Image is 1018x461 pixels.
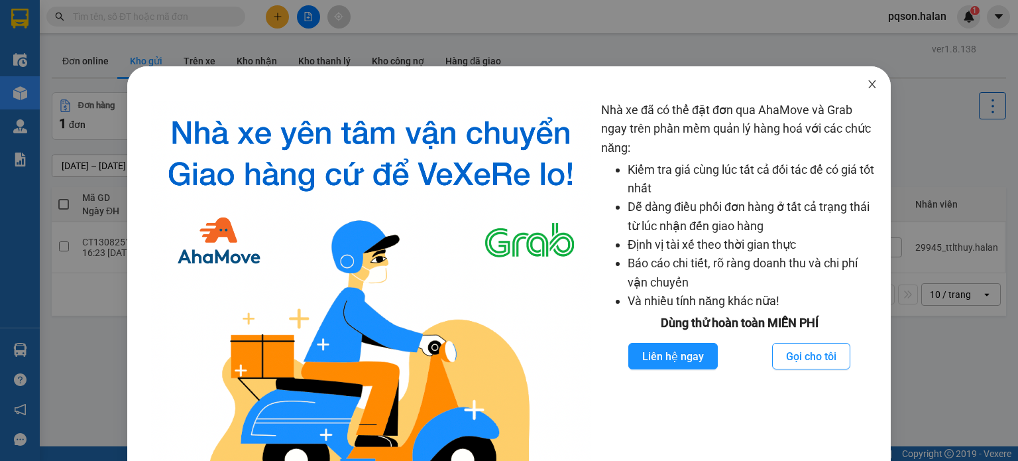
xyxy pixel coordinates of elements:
span: Gọi cho tôi [786,348,836,365]
button: Gọi cho tôi [772,343,850,369]
li: Và nhiều tính năng khác nữa! [628,292,877,310]
button: Close [854,66,891,103]
li: Kiểm tra giá cùng lúc tất cả đối tác để có giá tốt nhất [628,161,877,198]
div: Dùng thử hoàn toàn MIỄN PHÍ [601,314,877,332]
span: Liên hệ ngay [642,348,704,365]
span: close [867,79,877,90]
li: Báo cáo chi tiết, rõ ràng doanh thu và chi phí vận chuyển [628,254,877,292]
li: Định vị tài xế theo thời gian thực [628,235,877,254]
button: Liên hệ ngay [628,343,718,369]
li: Dễ dàng điều phối đơn hàng ở tất cả trạng thái từ lúc nhận đến giao hàng [628,198,877,235]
